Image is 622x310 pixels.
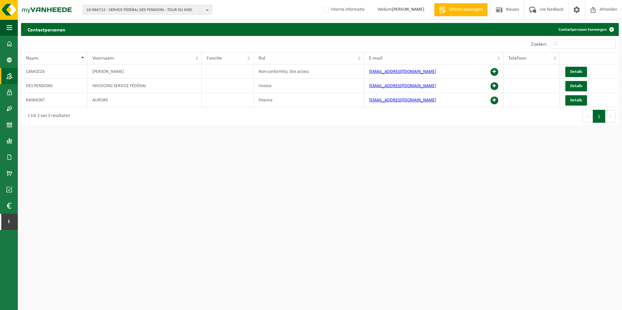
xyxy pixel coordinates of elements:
td: Invoice [254,79,364,93]
td: Finance [254,93,364,107]
a: Offerte aanvragen [434,3,488,16]
label: Zoeken: [531,42,547,47]
span: Rol [259,56,265,61]
a: Details [565,95,587,106]
a: [EMAIL_ADDRESS][DOMAIN_NAME] [369,98,436,103]
button: 1 [593,110,605,123]
span: Telefoon [508,56,526,61]
span: E-mail [369,56,383,61]
span: 10-986712 - SERVICE FÉDÉRAL DES PENSIONS - TOUR DU MIDI [86,5,203,15]
span: Offerte aanvragen [447,6,484,13]
strong: [PERSON_NAME] [392,7,424,12]
div: 1 tot 3 van 3 resultaten [24,110,70,122]
td: AURORE [87,93,202,107]
td: DES PENSIONS [21,79,87,93]
a: Details [565,67,587,77]
a: [EMAIL_ADDRESS][DOMAIN_NAME] [369,69,436,74]
button: Next [605,110,616,123]
span: Functie [207,56,222,61]
span: Details [570,98,582,102]
a: [EMAIL_ADDRESS][DOMAIN_NAME] [369,84,436,88]
td: RASMONT [21,93,87,107]
a: Contactpersoon toevoegen [553,23,618,36]
button: Previous [582,110,593,123]
td: CAMOZZA [21,64,87,79]
span: I [6,214,11,230]
td: Non-conformity; Site access [254,64,364,79]
button: 10-986712 - SERVICE FÉDÉRAL DES PENSIONS - TOUR DU MIDI [83,5,212,15]
td: [PERSON_NAME] [87,64,202,79]
span: Details [570,84,582,88]
a: Details [565,81,587,91]
span: Details [570,70,582,74]
h2: Contactpersonen [21,23,72,36]
td: INVOICING SERVICE FÉDÉRAL [87,79,202,93]
span: Voornaam [92,56,114,61]
span: Naam [26,56,39,61]
label: Interne informatie [322,5,364,15]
